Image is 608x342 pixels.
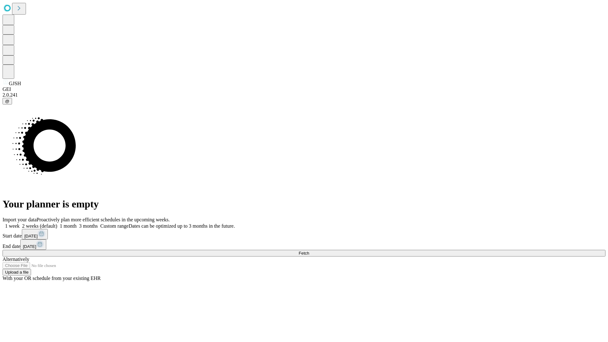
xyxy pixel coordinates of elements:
span: With your OR schedule from your existing EHR [3,275,101,281]
span: Dates can be optimized up to 3 months in the future. [129,223,235,229]
span: Alternatively [3,256,29,262]
button: Fetch [3,250,605,256]
div: Start date [3,229,605,239]
div: GEI [3,86,605,92]
div: 2.0.241 [3,92,605,98]
span: 3 months [79,223,98,229]
button: Upload a file [3,269,31,275]
span: 1 week [5,223,20,229]
span: @ [5,99,9,104]
div: End date [3,239,605,250]
span: GJSH [9,81,21,86]
button: [DATE] [20,239,46,250]
span: Import your data [3,217,37,222]
span: Proactively plan more efficient schedules in the upcoming weeks. [37,217,170,222]
button: [DATE] [22,229,48,239]
h1: Your planner is empty [3,198,605,210]
button: @ [3,98,12,104]
span: [DATE] [23,244,36,249]
span: 2 weeks (default) [22,223,57,229]
span: 1 month [60,223,77,229]
span: [DATE] [24,234,38,238]
span: Fetch [299,251,309,256]
span: Custom range [100,223,129,229]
